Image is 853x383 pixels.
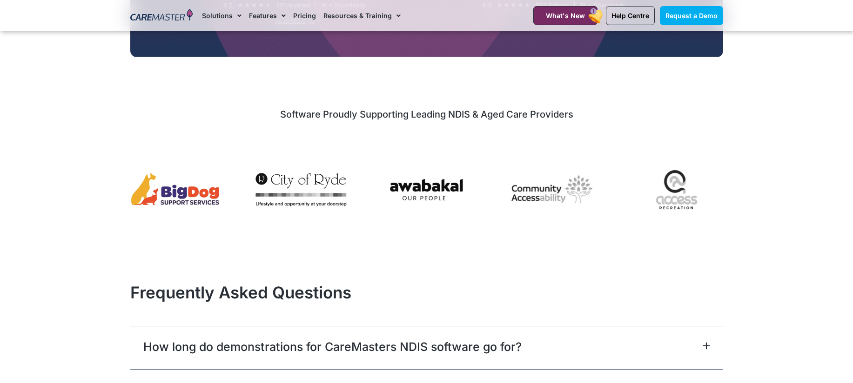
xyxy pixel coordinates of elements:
div: 3 / 7 [130,172,221,211]
span: What's New [546,12,585,20]
a: What's New [533,6,598,25]
img: CareMaster Logo [130,9,193,23]
a: Help Centre [606,6,655,25]
span: Help Centre [611,12,649,20]
h2: Software Proudly Supporting Leading NDIS & Aged Care Providers [130,108,723,120]
a: How long do demonstrations for CareMasters NDIS software go for? [143,338,522,355]
div: 7 / 7 [632,156,723,227]
img: Access Recreation, a CareMaster NDIS CRM client, delivers comprehensive, support services for div... [632,156,723,224]
span: Request a Demo [665,12,718,20]
div: How long do demonstrations for CareMasters NDIS software go for? [130,326,723,369]
img: Awabakal uses CareMaster NDIS Software to streamline management of culturally appropriate care su... [381,170,472,209]
div: Image Carousel [130,156,723,227]
h2: Frequently Asked Questions [130,283,723,302]
div: 6 / 7 [507,166,598,217]
div: 5 / 7 [381,170,472,212]
img: City of Ryde City Council uses CareMaster CRM to manage provider operations, specialising in dive... [255,173,346,206]
a: Request a Demo [660,6,723,25]
img: BigDog Support Services uses CareMaster NDIS Software to manage their disability support business... [130,172,221,207]
img: Community Accessability - CareMaster NDIS software: a management system for care Support, well-be... [507,166,598,213]
div: 4 / 7 [255,173,346,210]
